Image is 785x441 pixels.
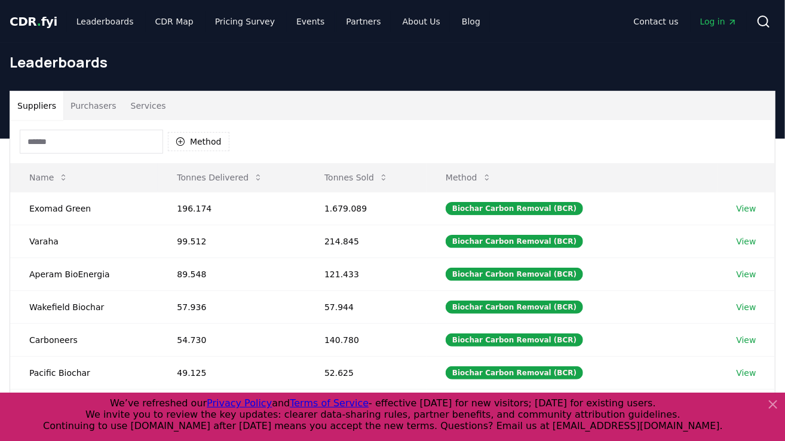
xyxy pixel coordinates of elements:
td: Pacific Biochar [10,356,158,389]
a: View [737,235,756,247]
td: 1.679.089 [305,192,427,225]
button: Purchasers [63,91,124,120]
button: Services [124,91,173,120]
h1: Leaderboards [10,53,775,72]
a: Partners [337,11,391,32]
td: 54.730 [158,323,305,356]
div: Biochar Carbon Removal (BCR) [446,333,583,347]
div: Biochar Carbon Removal (BCR) [446,366,583,379]
a: About Us [393,11,450,32]
td: 140.780 [305,323,427,356]
a: Pricing Survey [206,11,284,32]
td: 57.944 [305,290,427,323]
div: Biochar Carbon Removal (BCR) [446,268,583,281]
td: 57.936 [158,290,305,323]
td: 26.108 [158,389,305,422]
button: Name [20,166,78,189]
a: Blog [452,11,490,32]
div: Biochar Carbon Removal (BCR) [446,235,583,248]
td: Wakefield Biochar [10,290,158,323]
td: 49.125 [158,356,305,389]
a: View [737,301,756,313]
button: Method [168,132,229,151]
span: CDR fyi [10,14,57,29]
td: Varaha [10,225,158,258]
div: Biochar Carbon Removal (BCR) [446,301,583,314]
a: Log in [691,11,747,32]
td: 214.845 [305,225,427,258]
td: Freres Biochar [10,389,158,422]
button: Suppliers [10,91,63,120]
a: CDR Map [146,11,203,32]
nav: Main [67,11,490,32]
span: Log in [700,16,737,27]
td: Aperam BioEnergia [10,258,158,290]
td: 196.174 [158,192,305,225]
a: View [737,367,756,379]
a: View [737,334,756,346]
td: 121.433 [305,258,427,290]
td: 52.625 [305,356,427,389]
td: 99.512 [158,225,305,258]
a: Events [287,11,334,32]
a: CDR.fyi [10,13,57,30]
td: 89.548 [158,258,305,290]
a: View [737,203,756,215]
a: Contact us [624,11,688,32]
nav: Main [624,11,747,32]
button: Tonnes Sold [315,166,398,189]
div: Biochar Carbon Removal (BCR) [446,202,583,215]
td: 26.108 [305,389,427,422]
td: Carboneers [10,323,158,356]
a: View [737,268,756,280]
a: Leaderboards [67,11,143,32]
td: Exomad Green [10,192,158,225]
span: . [37,14,41,29]
button: Method [436,166,501,189]
button: Tonnes Delivered [167,166,272,189]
